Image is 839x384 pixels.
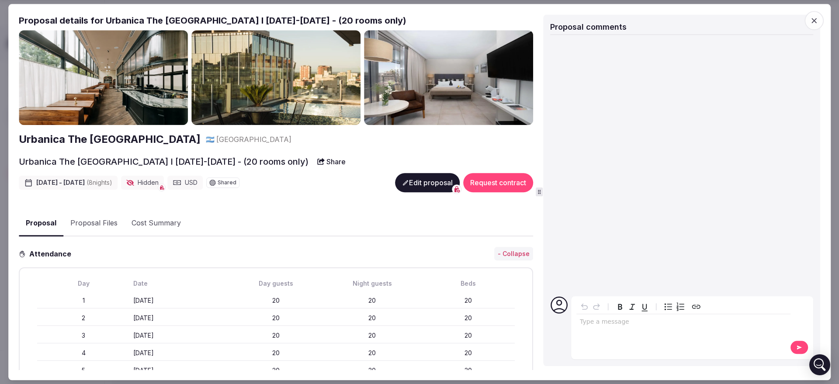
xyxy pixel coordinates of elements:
[230,314,322,322] div: 20
[662,301,674,313] button: Bulleted list
[216,135,291,144] span: [GEOGRAPHIC_DATA]
[614,301,626,313] button: Bold
[326,279,419,288] div: Night guests
[167,176,203,190] div: USD
[422,349,515,357] div: 20
[463,173,533,192] button: Request contract
[326,331,419,340] div: 20
[230,349,322,357] div: 20
[550,22,627,31] span: Proposal comments
[121,176,164,190] div: Hidden
[422,331,515,340] div: 20
[218,180,236,185] span: Shared
[133,331,226,340] div: [DATE]
[37,296,130,305] div: 1
[133,279,226,288] div: Date
[19,30,188,125] img: Gallery photo 1
[19,132,201,147] a: Urbanica The [GEOGRAPHIC_DATA]
[422,314,515,322] div: 20
[326,314,419,322] div: 20
[576,314,790,332] div: editable markdown
[312,154,351,170] button: Share
[230,296,322,305] div: 20
[395,173,460,192] button: Edit proposal
[87,179,112,186] span: ( 8 night s )
[125,211,188,236] button: Cost Summary
[133,314,226,322] div: [DATE]
[326,296,419,305] div: 20
[19,156,309,168] h2: Urbanica The [GEOGRAPHIC_DATA] I [DATE]-[DATE] - (20 rooms only)
[37,279,130,288] div: Day
[638,301,651,313] button: Underline
[133,366,226,375] div: [DATE]
[37,366,130,375] div: 5
[422,366,515,375] div: 20
[37,331,130,340] div: 3
[206,135,215,144] button: 🇦🇷
[26,249,78,259] h3: Attendance
[37,314,130,322] div: 2
[674,301,686,313] button: Numbered list
[37,349,130,357] div: 4
[326,349,419,357] div: 20
[230,331,322,340] div: 20
[422,296,515,305] div: 20
[690,301,702,313] button: Create link
[19,211,63,236] button: Proposal
[494,247,533,261] button: - Collapse
[19,14,533,27] h2: Proposal details for Urbanica The [GEOGRAPHIC_DATA] I [DATE]-[DATE] - (20 rooms only)
[364,30,533,125] img: Gallery photo 3
[662,301,686,313] div: toggle group
[809,354,830,375] div: Open Intercom Messenger
[133,296,226,305] div: [DATE]
[63,211,125,236] button: Proposal Files
[626,301,638,313] button: Italic
[326,366,419,375] div: 20
[191,30,361,125] img: Gallery photo 2
[230,279,322,288] div: Day guests
[36,178,112,187] span: [DATE] - [DATE]
[422,279,515,288] div: Beds
[133,349,226,357] div: [DATE]
[230,366,322,375] div: 20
